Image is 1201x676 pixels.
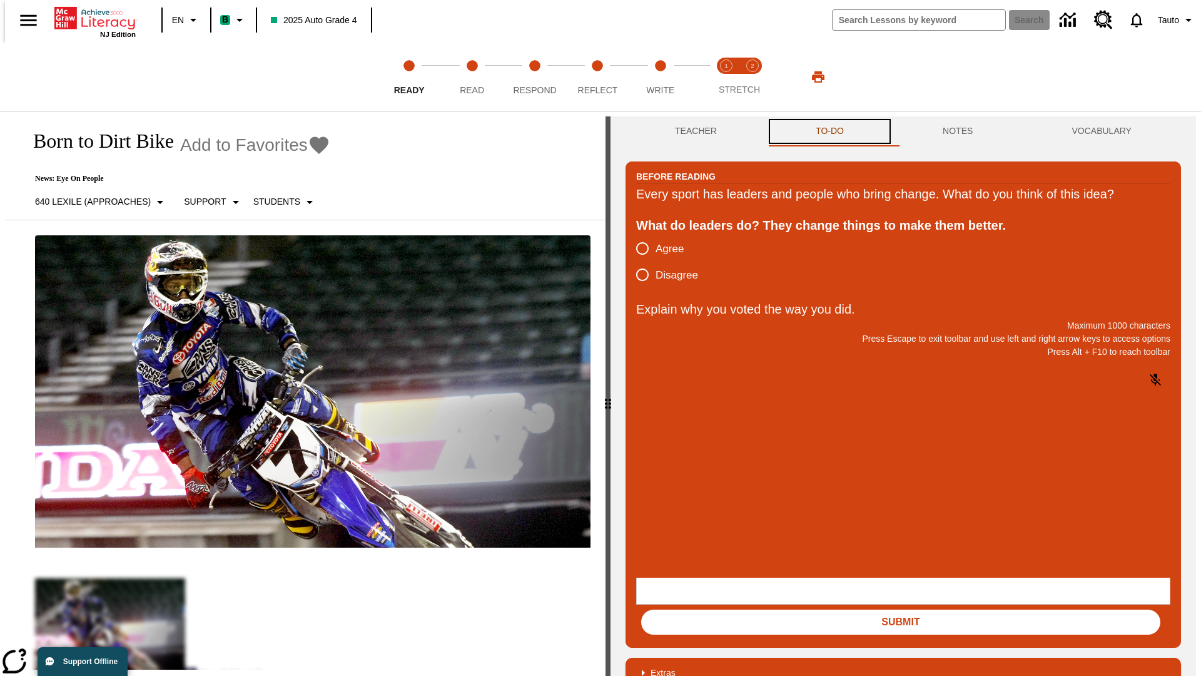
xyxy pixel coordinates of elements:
input: search field [833,10,1005,30]
text: 1 [724,63,727,69]
button: Add to Favorites - Born to Dirt Bike [180,134,330,156]
span: Agree [656,241,684,257]
button: Click to activate and allow voice recognition [1140,365,1170,395]
div: reading [5,116,606,670]
span: STRETCH [719,84,760,95]
button: Reflect step 4 of 5 [561,43,634,111]
div: What do leaders do? They change things to make them better. [636,215,1170,235]
button: Respond step 3 of 5 [499,43,571,111]
button: Open side menu [10,2,47,39]
div: poll [636,235,708,288]
p: Press Alt + F10 to reach toolbar [636,346,1170,359]
button: Teacher [626,116,766,146]
button: Scaffolds, Support [179,191,248,213]
p: Students [253,195,300,208]
button: Write step 5 of 5 [624,43,697,111]
div: Instructional Panel Tabs [626,116,1181,146]
h2: Before Reading [636,170,716,183]
button: Language: EN, Select a language [166,9,206,31]
span: Read [460,85,484,95]
div: activity [611,116,1196,676]
text: 2 [751,63,754,69]
button: NOTES [893,116,1022,146]
div: Press Enter or Spacebar and then press right and left arrow keys to move the slider [606,116,611,676]
p: Explain why you voted the way you did. [636,299,1170,319]
h1: Born to Dirt Bike [20,130,174,153]
button: TO-DO [766,116,893,146]
p: Maximum 1000 characters [636,319,1170,332]
img: Motocross racer James Stewart flies through the air on his dirt bike. [35,235,590,548]
div: Every sport has leaders and people who bring change. What do you think of this idea? [636,184,1170,204]
p: Support [184,195,226,208]
span: Respond [513,85,556,95]
span: Disagree [656,267,698,284]
a: Notifications [1120,4,1153,36]
span: Write [646,85,674,95]
button: Select Student [248,191,322,213]
button: Profile/Settings [1153,9,1201,31]
span: B [222,12,228,28]
button: VOCABULARY [1022,116,1181,146]
button: Stretch Read step 1 of 2 [708,43,744,111]
button: Read step 2 of 5 [435,43,508,111]
span: Support Offline [63,657,118,666]
a: Resource Center, Will open in new tab [1087,3,1120,37]
button: Ready step 1 of 5 [373,43,445,111]
span: NJ Edition [100,31,136,38]
span: Tauto [1158,14,1179,27]
button: Support Offline [38,647,128,676]
button: Submit [641,610,1160,635]
button: Stretch Respond step 2 of 2 [734,43,771,111]
button: Select Lexile, 640 Lexile (Approaches) [30,191,173,213]
span: Add to Favorites [180,135,308,155]
span: 2025 Auto Grade 4 [271,14,357,27]
div: Home [54,4,136,38]
a: Data Center [1052,3,1087,38]
p: Press Escape to exit toolbar and use left and right arrow keys to access options [636,332,1170,346]
span: EN [172,14,184,27]
p: News: Eye On People [20,174,330,183]
span: Reflect [578,85,618,95]
button: Boost Class color is mint green. Change class color [215,9,252,31]
button: Print [798,66,838,88]
body: Explain why you voted the way you did. Maximum 1000 characters Press Alt + F10 to reach toolbar P... [5,10,183,21]
p: 640 Lexile (Approaches) [35,195,151,208]
span: Ready [394,85,425,95]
